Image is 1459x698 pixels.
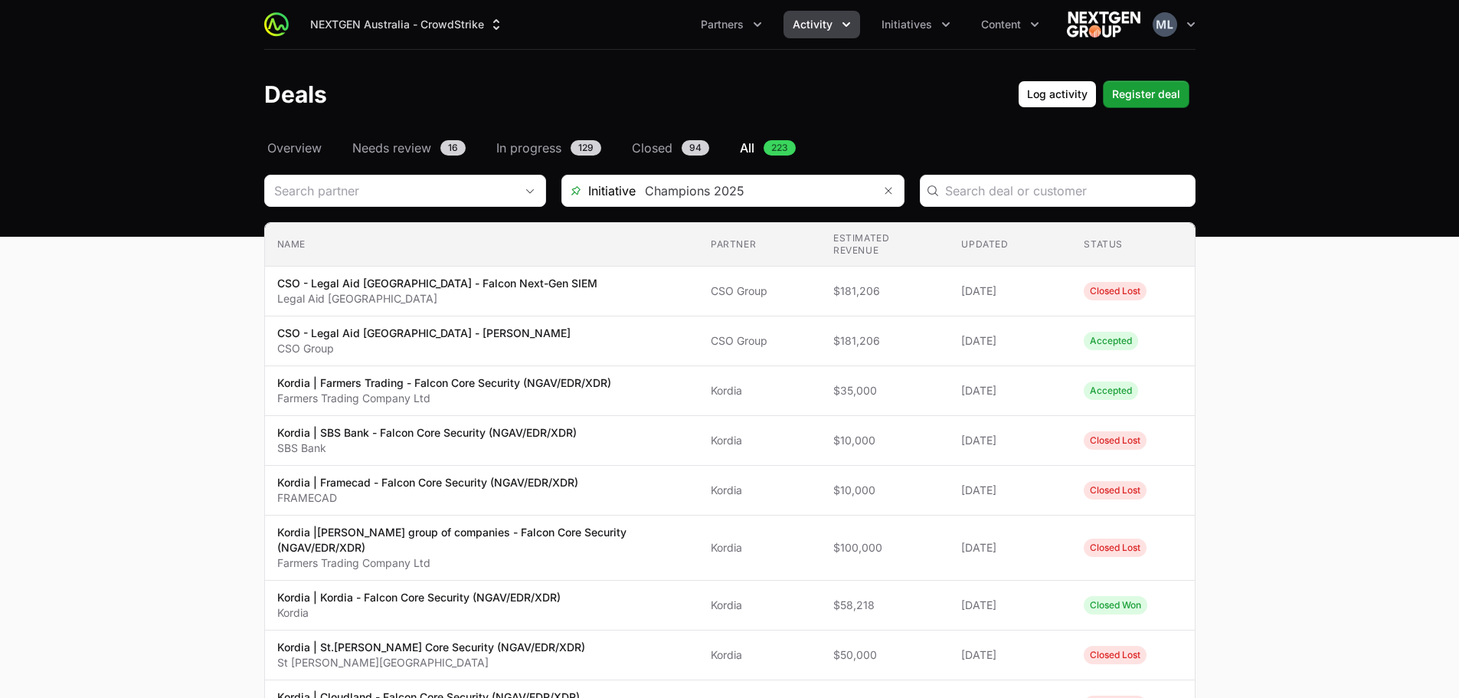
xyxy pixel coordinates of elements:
[961,283,1059,299] span: [DATE]
[783,11,860,38] div: Activity menu
[265,175,515,206] input: Search partner
[882,17,932,32] span: Initiatives
[264,139,1196,157] nav: Deals navigation
[821,223,949,267] th: Estimated revenue
[277,341,571,356] p: CSO Group
[1103,80,1189,108] button: Register deal
[277,276,597,291] p: CSO - Legal Aid [GEOGRAPHIC_DATA] - Falcon Next-Gen SIEM
[1018,80,1097,108] button: Log activity
[264,139,325,157] a: Overview
[632,139,672,157] span: Closed
[711,483,809,498] span: Kordia
[711,283,809,299] span: CSO Group
[1018,80,1189,108] div: Primary actions
[833,283,937,299] span: $181,206
[277,555,687,571] p: Farmers Trading Company Ltd
[1027,85,1088,103] span: Log activity
[872,11,960,38] div: Initiatives menu
[277,375,611,391] p: Kordia | Farmers Trading - Falcon Core Security (NGAV/EDR/XDR)
[571,140,601,156] span: 129
[1112,85,1180,103] span: Register deal
[277,425,577,441] p: Kordia | SBS Bank - Falcon Core Security (NGAV/EDR/XDR)
[711,383,809,398] span: Kordia
[833,598,937,613] span: $58,218
[264,80,327,108] h1: Deals
[493,139,604,157] a: In progress129
[872,11,960,38] button: Initiatives
[711,433,809,448] span: Kordia
[277,590,561,605] p: Kordia | Kordia - Falcon Core Security (NGAV/EDR/XDR)
[349,139,469,157] a: Needs review16
[833,647,937,663] span: $50,000
[833,383,937,398] span: $35,000
[833,540,937,555] span: $100,000
[949,223,1071,267] th: Updated
[562,182,636,200] span: Initiative
[793,17,833,32] span: Activity
[833,433,937,448] span: $10,000
[783,11,860,38] button: Activity
[636,175,873,206] input: Search initiatives
[440,140,466,156] span: 16
[277,490,578,506] p: FRAMECAD
[496,139,561,157] span: In progress
[972,11,1048,38] div: Content menu
[961,333,1059,349] span: [DATE]
[277,291,597,306] p: Legal Aid [GEOGRAPHIC_DATA]
[981,17,1021,32] span: Content
[764,140,796,156] span: 223
[1067,9,1140,40] img: NEXTGEN Australia
[961,383,1059,398] span: [DATE]
[277,640,585,655] p: Kordia | St.[PERSON_NAME] Core Security (NGAV/EDR/XDR)
[737,139,799,157] a: All223
[711,647,809,663] span: Kordia
[267,139,322,157] span: Overview
[289,11,1048,38] div: Main navigation
[301,11,513,38] div: Supplier switch menu
[277,441,577,456] p: SBS Bank
[711,540,809,555] span: Kordia
[961,598,1059,613] span: [DATE]
[961,483,1059,498] span: [DATE]
[972,11,1048,38] button: Content
[277,605,561,621] p: Kordia
[629,139,712,157] a: Closed94
[277,391,611,406] p: Farmers Trading Company Ltd
[833,333,937,349] span: $181,206
[961,647,1059,663] span: [DATE]
[1071,223,1194,267] th: Status
[264,12,289,37] img: ActivitySource
[692,11,771,38] button: Partners
[277,655,585,670] p: St [PERSON_NAME][GEOGRAPHIC_DATA]
[711,598,809,613] span: Kordia
[265,223,699,267] th: Name
[277,326,571,341] p: CSO - Legal Aid [GEOGRAPHIC_DATA] - [PERSON_NAME]
[961,433,1059,448] span: [DATE]
[711,333,809,349] span: CSO Group
[277,475,578,490] p: Kordia | Framecad - Falcon Core Security (NGAV/EDR/XDR)
[301,11,513,38] button: NEXTGEN Australia - CrowdStrike
[740,139,754,157] span: All
[945,182,1186,200] input: Search deal or customer
[682,140,709,156] span: 94
[352,139,431,157] span: Needs review
[698,223,821,267] th: Partner
[692,11,771,38] div: Partners menu
[1153,12,1177,37] img: Mustafa Larki
[873,175,904,206] button: Remove
[833,483,937,498] span: $10,000
[961,540,1059,555] span: [DATE]
[701,17,744,32] span: Partners
[515,175,545,206] div: Open
[277,525,687,555] p: Kordia |[PERSON_NAME] group of companies - Falcon Core Security (NGAV/EDR/XDR)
